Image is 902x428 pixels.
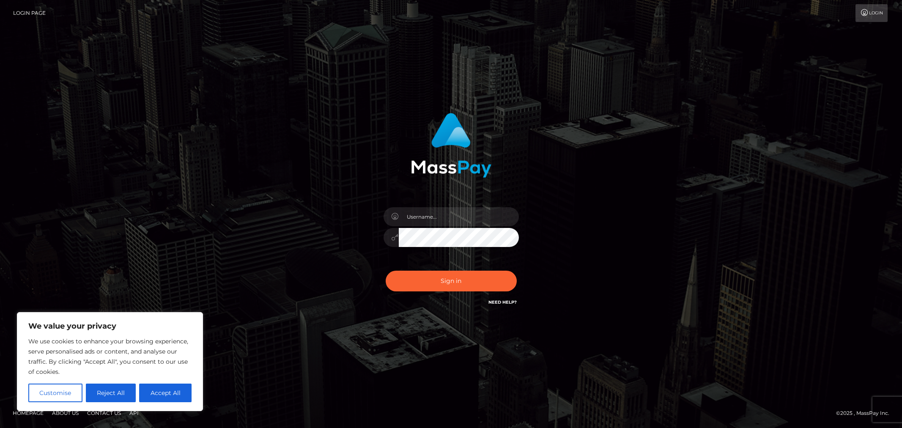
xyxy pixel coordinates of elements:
[139,384,192,402] button: Accept All
[836,409,896,418] div: © 2025 , MassPay Inc.
[84,406,124,420] a: Contact Us
[49,406,82,420] a: About Us
[28,384,82,402] button: Customise
[399,207,519,226] input: Username...
[386,271,517,291] button: Sign in
[86,384,136,402] button: Reject All
[13,4,46,22] a: Login Page
[488,299,517,305] a: Need Help?
[126,406,142,420] a: API
[855,4,888,22] a: Login
[9,406,47,420] a: Homepage
[411,113,491,178] img: MassPay Login
[28,321,192,331] p: We value your privacy
[28,336,192,377] p: We use cookies to enhance your browsing experience, serve personalised ads or content, and analys...
[17,312,203,411] div: We value your privacy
